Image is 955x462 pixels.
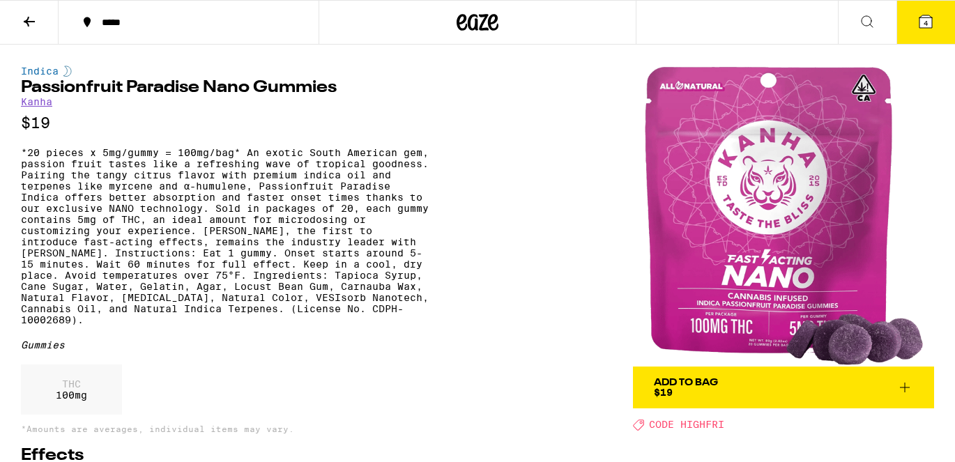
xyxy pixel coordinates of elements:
[21,424,432,433] p: *Amounts are averages, individual items may vary.
[633,66,934,367] img: Kanha - Passionfruit Paradise Nano Gummies
[21,147,432,325] p: *20 pieces x 5mg/gummy = 100mg/bag* An exotic South American gem, passion fruit tastes like a ref...
[21,114,432,132] p: $19
[896,1,955,44] button: 4
[21,79,432,96] h1: Passionfruit Paradise Nano Gummies
[21,364,122,415] div: 100 mg
[63,66,72,77] img: indicaColor.svg
[633,367,934,408] button: Add To Bag$19
[654,378,718,387] div: Add To Bag
[654,387,673,398] span: $19
[56,378,87,390] p: THC
[21,96,52,107] a: Kanha
[649,419,724,431] span: CODE HIGHFRI
[21,339,432,351] div: Gummies
[21,66,432,77] div: Indica
[924,19,928,27] span: 4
